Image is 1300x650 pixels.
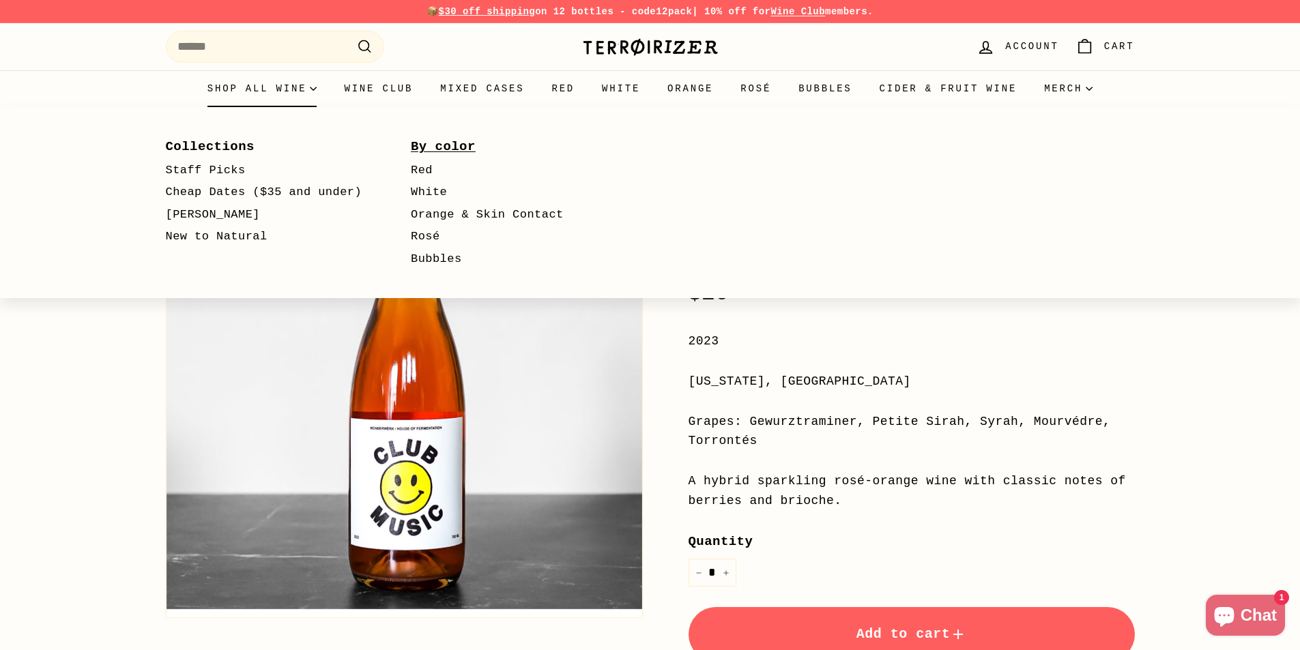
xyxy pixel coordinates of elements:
[439,6,536,17] span: $30 off shipping
[1005,39,1058,54] span: Account
[785,70,865,107] a: Bubbles
[411,226,617,248] a: Rosé
[689,531,1135,552] label: Quantity
[727,70,785,107] a: Rosé
[411,248,617,271] a: Bubbles
[411,204,617,226] a: Orange & Skin Contact
[411,181,617,204] a: White
[194,70,331,107] summary: Shop all wine
[689,412,1135,452] div: Grapes: Gewurztraminer, Petite Sirah, Syrah, Mourvédre, Torrontés
[1202,595,1289,639] inbox-online-store-chat: Shopify online store chat
[166,134,372,159] a: Collections
[856,626,967,642] span: Add to cart
[689,372,1135,392] div: [US_STATE], [GEOGRAPHIC_DATA]
[1030,70,1106,107] summary: Merch
[689,559,736,587] input: quantity
[538,70,588,107] a: Red
[654,70,727,107] a: Orange
[866,70,1031,107] a: Cider & Fruit Wine
[716,559,736,587] button: Increase item quantity by one
[770,6,825,17] a: Wine Club
[656,6,692,17] strong: 12pack
[411,134,617,159] a: By color
[968,27,1067,67] a: Account
[1067,27,1143,67] a: Cart
[166,4,1135,19] p: 📦 on 12 bottles - code | 10% off for members.
[139,70,1162,107] div: Primary
[166,204,372,226] a: [PERSON_NAME]
[588,70,654,107] a: White
[689,281,746,306] span: $26
[411,160,617,182] a: Red
[1104,39,1135,54] span: Cart
[689,331,1135,351] div: 2023
[689,471,1135,511] div: A hybrid sparkling rosé-orange wine with classic notes of berries and brioche.
[166,160,372,182] a: Staff Picks
[427,70,538,107] a: Mixed Cases
[330,70,427,107] a: Wine Club
[689,559,709,587] button: Reduce item quantity by one
[166,226,372,248] a: New to Natural
[166,181,372,204] a: Cheap Dates ($35 and under)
